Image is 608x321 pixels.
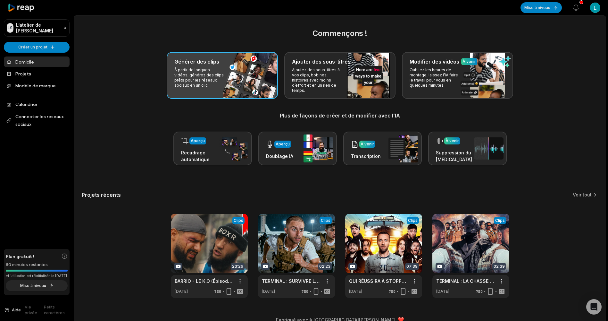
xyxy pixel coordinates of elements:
span: Plan gratuit ! [6,253,34,260]
a: Domicile [4,56,70,67]
h3: Doublage IA [266,153,293,160]
a: Calendrier [4,99,70,109]
div: Ouvrez Intercom Messenger [586,299,602,315]
font: Créer un projet [18,45,47,50]
div: Aperçu [276,141,290,147]
p: Oubliez les heures de montage, laissez l’IA faire le travail pour vous en quelques minutes. [410,67,459,88]
div: À venir [361,141,374,147]
h3: Suppression du [MEDICAL_DATA] [436,149,472,163]
button: Mise à niveau [521,2,562,13]
h3: Ajouter des sous-titres [292,58,351,65]
p: Ajoutez des sous-titres à vos clips, bobines, histoires avec moins d’effort et en un rien de temps. [292,67,342,93]
button: Créer un projet [4,42,70,53]
img: noise_removal.png [474,137,504,160]
h3: Transcription [351,153,381,160]
font: Mise à niveau [20,283,46,288]
div: *L’utilisation est réinitialisée le [DATE] [6,273,68,278]
div: 60 minutes restantes [6,262,68,268]
font: Modèle de marque [15,82,56,89]
span: Aide [12,307,21,313]
img: auto_reframe.png [219,136,248,161]
a: TERMINAL : SURVIVRE LA NUIT DANS L’AÉROPORT (Episode 2) [262,278,321,284]
p: L’atelier de [PERSON_NAME] [16,22,61,34]
a: Modèle de marque [4,80,70,91]
font: Mise à niveau [524,5,550,10]
font: Domicile [15,58,34,65]
a: QUI RÉUSSIRA À STOPPER LE TRAIN ? (FEAT 10 YOUTUBEURS) [349,278,408,284]
img: transcription.png [388,135,418,162]
h2: Projets récents [82,192,121,198]
font: Connecter les réseaux sociaux [15,113,67,128]
h3: Recadrage automatique [181,149,217,163]
font: Calendrier [15,101,37,108]
h2: Commençons ! [82,28,598,39]
img: ai_dubbing.png [304,134,333,162]
font: Projets [15,70,31,77]
a: Projets [4,68,70,79]
p: À partir de longues vidéos, générez des clips prêts pour les réseaux sociaux en un clic. [174,67,224,88]
h3: Modifier des vidéos [410,58,459,65]
div: LS [7,23,13,33]
div: À venir [462,59,476,65]
h3: Générer des clips [174,58,219,65]
div: À venir [446,138,459,144]
div: Aperçu [191,138,205,144]
a: Petits caractères [44,304,70,316]
button: Mise à niveau [6,280,68,291]
a: BARRIO - LE K.O (Épisode 5) [175,278,234,284]
button: Aide [4,307,21,313]
a: Vie privée [25,304,40,316]
h3: Plus de façons de créer et de modifier avec l’IA [82,112,598,119]
a: TERMINAL : LA CHASSE À L’HOMME (Épisode 1) [436,278,495,284]
a: Voir tout [573,192,592,198]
